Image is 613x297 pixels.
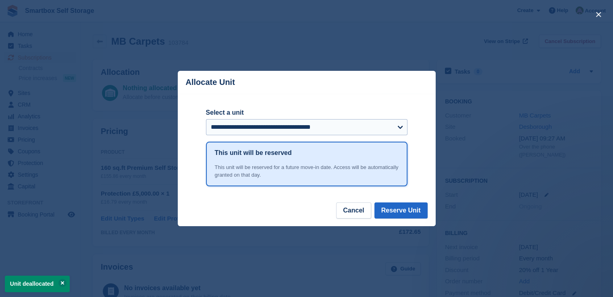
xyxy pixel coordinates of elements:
label: Select a unit [206,108,407,118]
button: Reserve Unit [374,202,428,219]
p: Allocate Unit [186,78,235,87]
div: This unit will be reserved for a future move-in date. Access will be automatically granted on tha... [215,163,399,179]
h1: This unit will be reserved [215,148,292,158]
p: Unit deallocated [5,276,70,292]
button: close [592,8,605,21]
button: Cancel [336,202,371,219]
